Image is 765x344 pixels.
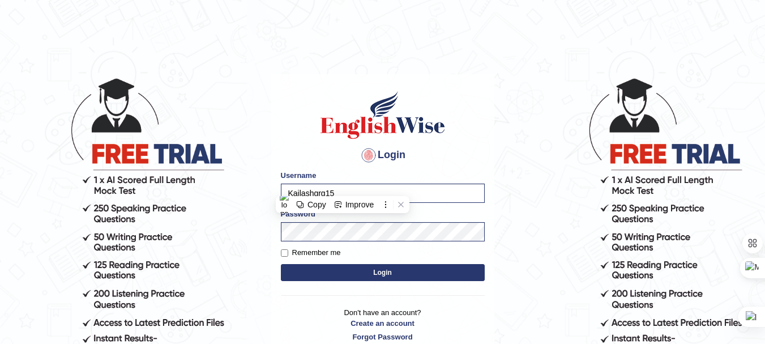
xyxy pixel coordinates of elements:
h4: Login [281,146,485,164]
label: Password [281,209,315,219]
label: Username [281,170,317,181]
button: Login [281,264,485,281]
input: Remember me [281,249,288,257]
label: Remember me [281,247,341,258]
p: Don't have an account? [281,307,485,342]
a: Create an account [281,318,485,329]
img: Logo of English Wise sign in for intelligent practice with AI [318,90,447,141]
a: Forgot Password [281,332,485,342]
